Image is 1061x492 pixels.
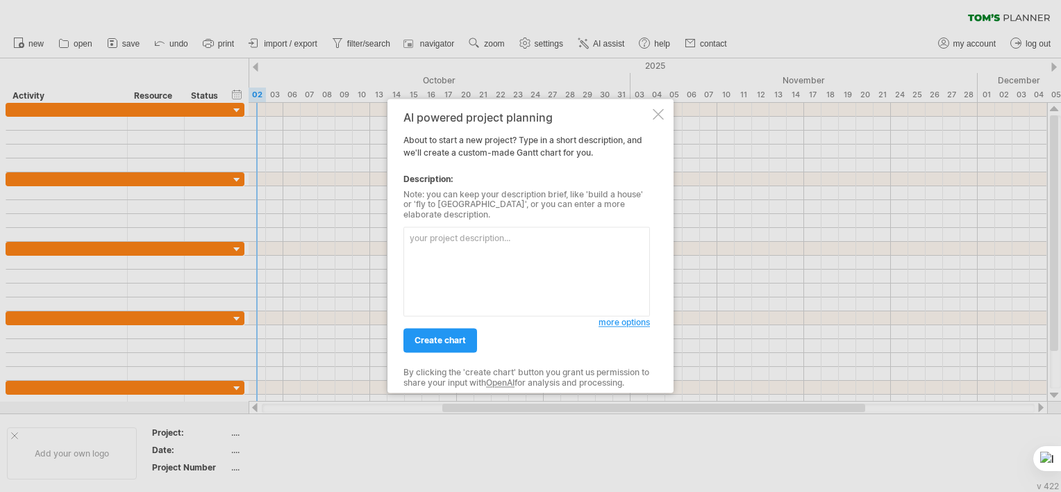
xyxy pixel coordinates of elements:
a: more options [599,317,650,329]
a: OpenAI [486,377,515,388]
div: Note: you can keep your description brief, like 'build a house' or 'fly to [GEOGRAPHIC_DATA]', or... [403,190,650,220]
div: AI powered project planning [403,111,650,124]
span: create chart [415,336,466,346]
div: Description: [403,173,650,186]
div: By clicking the 'create chart' button you grant us permission to share your input with for analys... [403,368,650,388]
span: more options [599,318,650,328]
div: About to start a new project? Type in a short description, and we'll create a custom-made Gantt c... [403,111,650,380]
a: create chart [403,329,477,353]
